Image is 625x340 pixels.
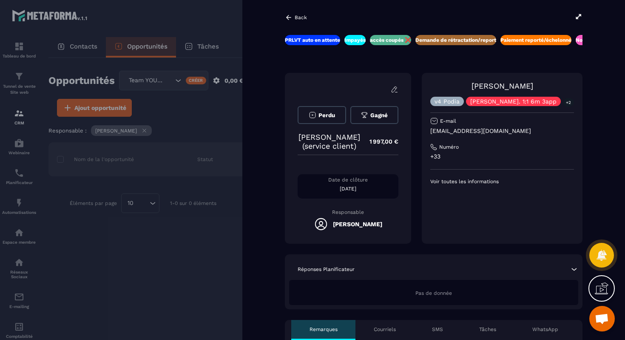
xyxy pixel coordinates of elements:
[470,98,557,104] p: [PERSON_NAME]. 1:1 6m 3app
[298,176,398,183] p: Date de clôture
[298,185,398,192] p: [DATE]
[479,326,496,333] p: Tâches
[563,98,574,107] p: +2
[333,221,382,228] h5: [PERSON_NAME]
[298,133,361,150] p: [PERSON_NAME] (service client)
[350,106,399,124] button: Gagné
[430,127,574,135] p: [EMAIL_ADDRESS][DOMAIN_NAME]
[298,209,398,215] p: Responsable
[432,326,443,333] p: SMS
[439,144,459,150] p: Numéro
[285,37,340,43] p: PRLVT auto en attente
[532,326,558,333] p: WhatsApp
[576,37,600,43] p: Nouveaux
[374,326,396,333] p: Courriels
[361,133,398,150] p: 1 997,00 €
[370,37,411,43] p: accès coupés ❌
[430,178,574,185] p: Voir toutes les informations
[589,306,615,331] div: Ouvrir le chat
[472,81,533,90] a: [PERSON_NAME]
[415,37,496,43] p: Demande de rétractation/report
[295,14,307,20] p: Back
[370,112,388,118] span: Gagné
[310,326,338,333] p: Remarques
[415,290,452,296] span: Pas de donnée
[500,37,571,43] p: Paiement reporté/échelonné
[435,98,460,104] p: v4 Podia
[440,118,456,124] p: E-mail
[430,153,574,161] p: +33
[344,37,366,43] p: Impayés
[318,112,335,118] span: Perdu
[298,266,355,273] p: Réponses Planificateur
[298,106,346,124] button: Perdu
